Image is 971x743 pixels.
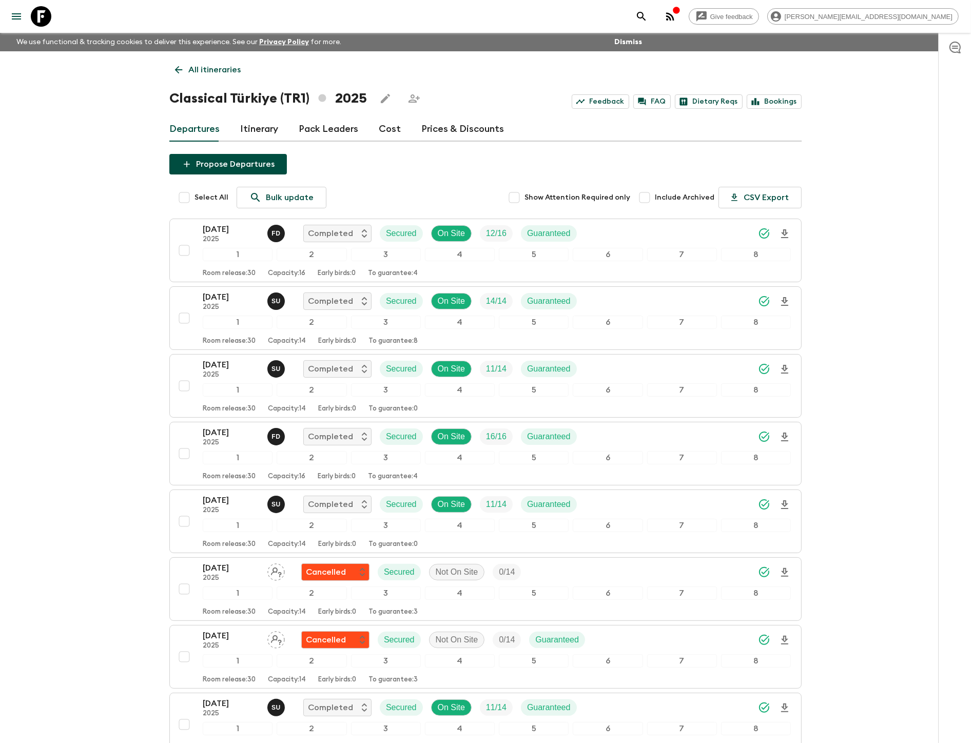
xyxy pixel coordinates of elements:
[380,361,423,377] div: Secured
[573,248,643,261] div: 6
[758,227,770,240] svg: Synced Successfully
[169,154,287,174] button: Propose Departures
[431,225,472,242] div: On Site
[499,586,569,600] div: 5
[573,451,643,464] div: 6
[169,354,802,418] button: [DATE]2025Sefa UzCompletedSecuredOn SiteTrip FillGuaranteed12345678Room release:30Capacity:14Earl...
[631,6,652,27] button: search adventures
[647,316,717,329] div: 7
[318,337,356,345] p: Early birds: 0
[203,439,259,447] p: 2025
[527,701,571,714] p: Guaranteed
[647,586,717,600] div: 7
[268,473,305,481] p: Capacity: 16
[386,295,417,307] p: Secured
[647,654,717,668] div: 7
[267,566,285,575] span: Assign pack leader
[169,117,220,142] a: Departures
[480,361,513,377] div: Trip Fill
[573,316,643,329] div: 6
[779,499,791,511] svg: Download Onboarding
[499,722,569,735] div: 5
[486,498,507,511] p: 11 / 14
[758,498,770,511] svg: Synced Successfully
[721,248,791,261] div: 8
[647,383,717,397] div: 7
[380,428,423,445] div: Secured
[277,722,346,735] div: 2
[438,227,465,240] p: On Site
[380,496,423,513] div: Secured
[438,431,465,443] p: On Site
[203,586,273,600] div: 1
[380,699,423,716] div: Secured
[705,13,759,21] span: Give feedback
[318,269,356,278] p: Early birds: 0
[425,722,495,735] div: 4
[351,451,421,464] div: 3
[308,701,353,714] p: Completed
[203,676,256,684] p: Room release: 30
[758,431,770,443] svg: Synced Successfully
[203,248,273,261] div: 1
[351,248,421,261] div: 3
[436,634,478,646] p: Not On Site
[675,94,743,109] a: Dietary Reqs
[351,586,421,600] div: 3
[277,519,346,532] div: 2
[425,383,495,397] div: 4
[384,566,415,578] p: Secured
[421,117,504,142] a: Prices & Discounts
[299,117,358,142] a: Pack Leaders
[268,405,306,413] p: Capacity: 14
[6,6,27,27] button: menu
[368,269,418,278] p: To guarantee: 4
[203,630,259,642] p: [DATE]
[378,564,421,580] div: Secured
[429,564,485,580] div: Not On Site
[268,608,306,616] p: Capacity: 14
[318,676,356,684] p: Early birds: 0
[267,228,287,236] span: Fatih Develi
[721,519,791,532] div: 8
[779,13,958,21] span: [PERSON_NAME][EMAIL_ADDRESS][DOMAIN_NAME]
[169,557,802,621] button: [DATE]2025Assign pack leaderFlash Pack cancellationSecuredNot On SiteTrip Fill12345678Room releas...
[779,702,791,714] svg: Download Onboarding
[758,701,770,714] svg: Synced Successfully
[386,498,417,511] p: Secured
[203,405,256,413] p: Room release: 30
[612,35,645,49] button: Dismiss
[306,566,346,578] p: Cancelled
[527,295,571,307] p: Guaranteed
[267,702,287,710] span: Sefa Uz
[425,519,495,532] div: 4
[268,269,305,278] p: Capacity: 16
[425,586,495,600] div: 4
[573,519,643,532] div: 6
[308,363,353,375] p: Completed
[380,293,423,309] div: Secured
[431,699,472,716] div: On Site
[436,566,478,578] p: Not On Site
[203,608,256,616] p: Room release: 30
[277,383,346,397] div: 2
[203,473,256,481] p: Room release: 30
[203,562,259,574] p: [DATE]
[203,642,259,650] p: 2025
[758,634,770,646] svg: Synced Successfully
[425,451,495,464] div: 4
[779,363,791,376] svg: Download Onboarding
[351,383,421,397] div: 3
[301,563,370,581] div: Flash Pack cancellation
[308,498,353,511] p: Completed
[527,227,571,240] p: Guaranteed
[425,654,495,668] div: 4
[203,269,256,278] p: Room release: 30
[318,473,356,481] p: Early birds: 0
[351,316,421,329] div: 3
[718,187,802,208] button: CSV Export
[721,654,791,668] div: 8
[203,426,259,439] p: [DATE]
[721,586,791,600] div: 8
[203,710,259,718] p: 2025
